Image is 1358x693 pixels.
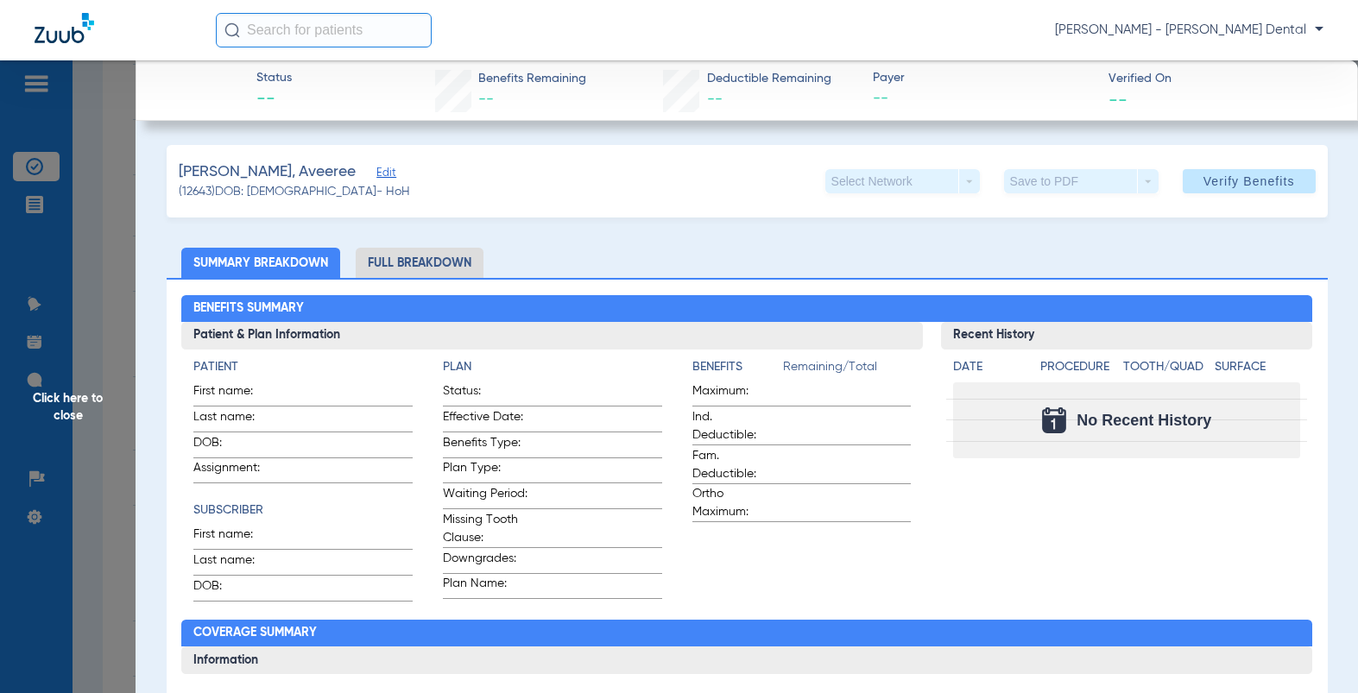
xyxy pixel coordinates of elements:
span: Plan Type: [443,459,527,482]
span: Ortho Maximum: [692,485,777,521]
span: -- [873,88,1094,110]
span: Last name: [193,408,278,432]
button: Verify Benefits [1183,169,1316,193]
span: Remaining/Total [783,358,912,382]
span: Downgrades: [443,550,527,573]
span: (12643) DOB: [DEMOGRAPHIC_DATA] - HoH [179,183,410,201]
img: Search Icon [224,22,240,38]
span: Last name: [193,551,278,575]
h4: Procedure [1040,358,1117,376]
h2: Coverage Summary [181,620,1312,647]
app-breakdown-title: Date [953,358,1026,382]
h4: Surface [1215,358,1300,376]
h3: Patient & Plan Information [181,322,923,350]
span: DOB: [193,577,278,601]
h4: Patient [193,358,413,376]
h4: Benefits [692,358,783,376]
span: DOB: [193,434,278,457]
h4: Date [953,358,1026,376]
span: Assignment: [193,459,278,482]
h4: Plan [443,358,662,376]
app-breakdown-title: Procedure [1040,358,1117,382]
h3: Recent History [941,322,1312,350]
span: -- [1109,90,1127,108]
li: Summary Breakdown [181,248,340,278]
iframe: Chat Widget [1272,610,1358,693]
span: Plan Name: [443,575,527,598]
input: Search for patients [216,13,432,47]
span: First name: [193,382,278,406]
app-breakdown-title: Benefits [692,358,783,382]
span: Status [256,69,292,87]
span: Deductible Remaining [707,70,831,88]
span: -- [478,91,494,107]
span: First name: [193,526,278,549]
li: Full Breakdown [356,248,483,278]
span: Status: [443,382,527,406]
h4: Tooth/Quad [1123,358,1209,376]
span: -- [256,88,292,112]
span: Verify Benefits [1203,174,1295,188]
span: Fam. Deductible: [692,447,777,483]
span: Effective Date: [443,408,527,432]
app-breakdown-title: Surface [1215,358,1300,382]
h3: Information [181,646,1312,674]
h2: Benefits Summary [181,295,1312,323]
span: Verified On [1109,70,1330,88]
app-breakdown-title: Tooth/Quad [1123,358,1209,382]
span: Benefits Remaining [478,70,586,88]
span: Ind. Deductible: [692,408,777,444]
span: [PERSON_NAME] - [PERSON_NAME] Dental [1055,22,1323,39]
span: Missing Tooth Clause: [443,511,527,547]
span: Edit [376,167,392,183]
span: -- [707,91,723,107]
span: Benefits Type: [443,434,527,457]
span: Waiting Period: [443,485,527,508]
img: Calendar [1042,407,1066,433]
span: [PERSON_NAME], Aveeree [179,161,356,183]
span: No Recent History [1077,412,1211,429]
span: Payer [873,69,1094,87]
h4: Subscriber [193,501,413,520]
span: Maximum: [692,382,777,406]
img: Zuub Logo [35,13,94,43]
